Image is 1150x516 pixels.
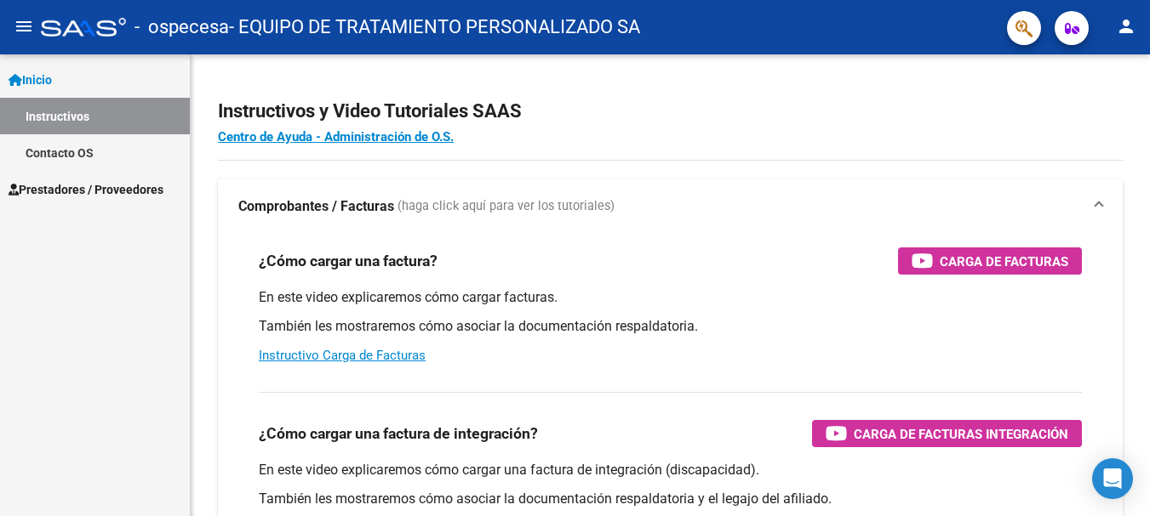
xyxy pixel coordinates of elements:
p: También les mostraremos cómo asociar la documentación respaldatoria y el legajo del afiliado. [259,490,1082,508]
p: En este video explicaremos cómo cargar una factura de integración (discapacidad). [259,461,1082,479]
h3: ¿Cómo cargar una factura de integración? [259,422,538,445]
span: Carga de Facturas [940,251,1068,272]
span: Carga de Facturas Integración [854,423,1068,445]
span: (haga click aquí para ver los tutoriales) [398,197,615,216]
button: Carga de Facturas Integración [812,420,1082,447]
a: Instructivo Carga de Facturas [259,348,426,363]
p: También les mostraremos cómo asociar la documentación respaldatoria. [259,317,1082,336]
mat-icon: menu [14,16,34,37]
span: - EQUIPO DE TRATAMIENTO PERSONALIZADO SA [229,9,640,46]
mat-icon: person [1116,16,1136,37]
h3: ¿Cómo cargar una factura? [259,249,438,273]
h2: Instructivos y Video Tutoriales SAAS [218,95,1123,128]
a: Centro de Ayuda - Administración de O.S. [218,129,454,145]
span: Inicio [9,71,52,89]
div: Open Intercom Messenger [1092,458,1133,499]
span: - ospecesa [134,9,229,46]
button: Carga de Facturas [898,247,1082,275]
p: En este video explicaremos cómo cargar facturas. [259,288,1082,307]
strong: Comprobantes / Facturas [238,197,394,216]
mat-expansion-panel-header: Comprobantes / Facturas (haga click aquí para ver los tutoriales) [218,179,1123,234]
span: Prestadores / Proveedores [9,180,163,199]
